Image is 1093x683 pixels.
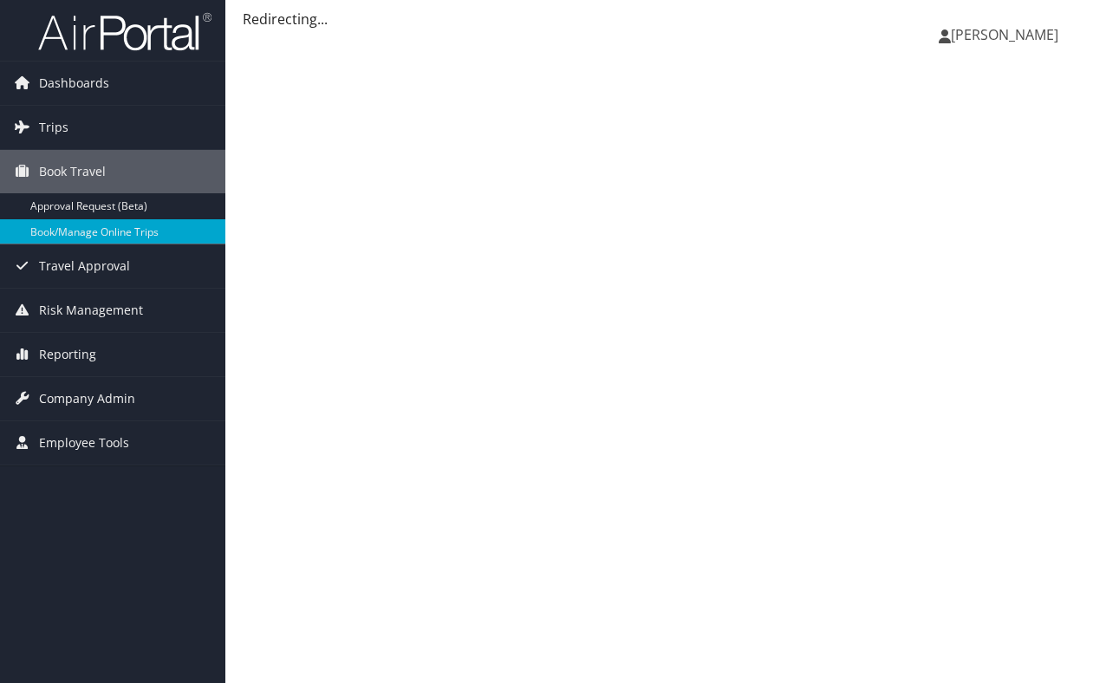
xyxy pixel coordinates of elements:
[39,150,106,193] span: Book Travel
[39,289,143,332] span: Risk Management
[39,244,130,288] span: Travel Approval
[39,333,96,376] span: Reporting
[39,106,68,149] span: Trips
[243,9,1076,29] div: Redirecting...
[951,25,1058,44] span: [PERSON_NAME]
[939,9,1076,61] a: [PERSON_NAME]
[38,11,211,52] img: airportal-logo.png
[39,62,109,105] span: Dashboards
[39,377,135,420] span: Company Admin
[39,421,129,465] span: Employee Tools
